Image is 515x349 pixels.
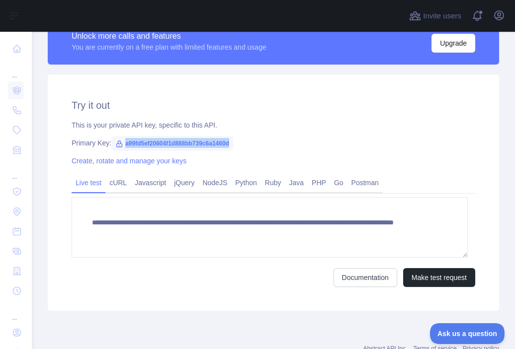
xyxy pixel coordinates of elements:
[347,175,383,191] a: Postman
[403,268,475,287] button: Make test request
[72,175,105,191] a: Live test
[170,175,198,191] a: jQuery
[431,34,475,53] button: Upgrade
[8,302,24,322] div: ...
[105,175,131,191] a: cURL
[111,136,233,151] span: a99fd5ef20604f1d888bb739c6a1460d
[8,60,24,79] div: ...
[72,42,266,52] div: You are currently on a free plan with limited features and usage
[330,175,347,191] a: Go
[285,175,308,191] a: Java
[198,175,231,191] a: NodeJS
[72,30,266,42] div: Unlock more calls and features
[334,268,397,287] a: Documentation
[423,10,461,22] span: Invite users
[8,161,24,181] div: ...
[308,175,330,191] a: PHP
[407,8,463,24] button: Invite users
[72,98,475,112] h2: Try it out
[131,175,170,191] a: Javascript
[72,120,475,130] div: This is your private API key, specific to this API.
[72,157,186,165] a: Create, rotate and manage your keys
[430,323,505,344] iframe: Toggle Customer Support
[231,175,261,191] a: Python
[261,175,285,191] a: Ruby
[72,138,475,148] div: Primary Key:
